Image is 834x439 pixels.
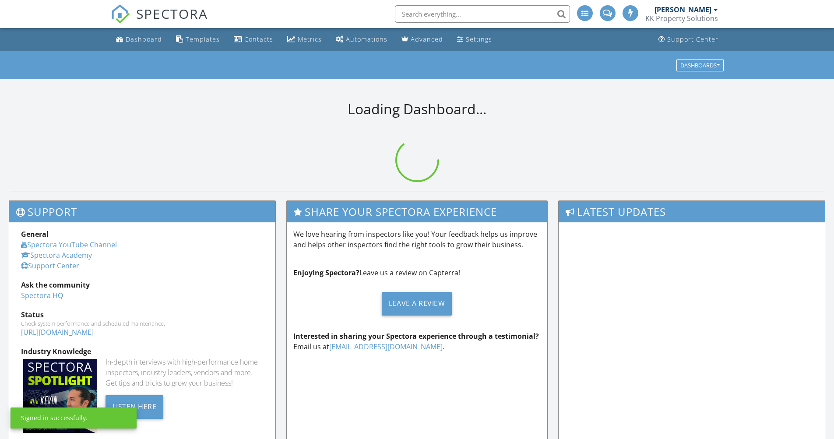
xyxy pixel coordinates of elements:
div: Signed in successfully. [21,414,88,422]
div: Dashboards [680,62,720,68]
p: Email us at . [293,331,541,352]
div: Listen Here [106,395,164,419]
strong: Enjoying Spectora? [293,268,359,277]
img: Spectoraspolightmain [23,359,97,433]
a: Metrics [284,32,325,48]
a: Support Center [655,32,722,48]
div: Templates [186,35,220,43]
div: Advanced [411,35,443,43]
a: Contacts [230,32,277,48]
p: We love hearing from inspectors like you! Your feedback helps us improve and helps other inspecto... [293,229,541,250]
a: Spectora HQ [21,291,63,300]
a: [EMAIL_ADDRESS][DOMAIN_NAME] [329,342,443,351]
div: Automations [346,35,387,43]
strong: General [21,229,49,239]
span: SPECTORA [136,4,208,23]
div: Leave a Review [382,292,452,316]
a: Leave a Review [293,285,541,322]
p: Leave us a review on Capterra! [293,267,541,278]
input: Search everything... [395,5,570,23]
a: Templates [172,32,223,48]
div: Dashboard [126,35,162,43]
div: Industry Knowledge [21,346,264,357]
div: In-depth interviews with high-performance home inspectors, industry leaders, vendors and more. Ge... [106,357,264,388]
a: Settings [454,32,496,48]
a: Dashboard [113,32,165,48]
a: [URL][DOMAIN_NAME] [21,327,94,337]
a: Automations (Advanced) [332,32,391,48]
h3: Support [9,201,275,222]
div: Check system performance and scheduled maintenance. [21,320,264,327]
img: The Best Home Inspection Software - Spectora [111,4,130,24]
h3: Latest Updates [559,201,825,222]
div: Status [21,309,264,320]
div: KK Property Solutions [645,14,718,23]
strong: Interested in sharing your Spectora experience through a testimonial? [293,331,539,341]
div: Support Center [667,35,718,43]
a: Listen Here [106,401,164,411]
a: Spectora Academy [21,250,92,260]
div: Ask the community [21,280,264,290]
div: Settings [466,35,492,43]
a: SPECTORA [111,12,208,30]
a: Advanced [398,32,447,48]
div: Metrics [298,35,322,43]
a: Support Center [21,261,79,270]
button: Dashboards [676,59,724,71]
div: Contacts [244,35,273,43]
div: [PERSON_NAME] [655,5,711,14]
h3: Share Your Spectora Experience [287,201,548,222]
a: Spectora YouTube Channel [21,240,117,249]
